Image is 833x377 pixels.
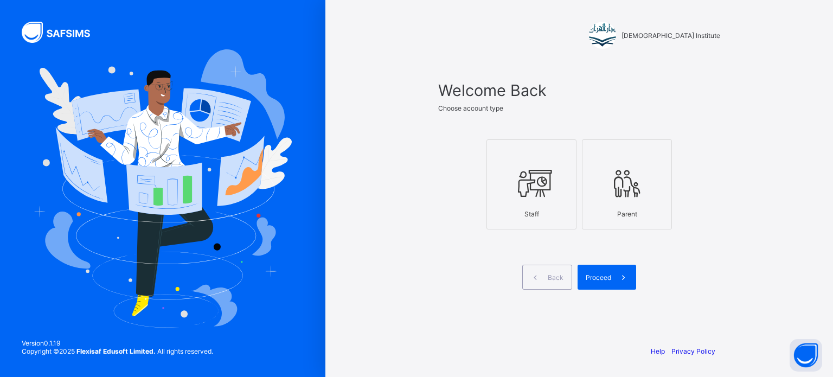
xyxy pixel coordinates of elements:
div: Parent [588,205,666,223]
span: Version 0.1.19 [22,339,213,347]
span: Proceed [586,273,611,282]
span: [DEMOGRAPHIC_DATA] Institute [621,31,720,40]
a: Privacy Policy [671,347,715,355]
button: Open asap [790,339,822,372]
strong: Flexisaf Edusoft Limited. [76,347,156,355]
span: Choose account type [438,104,503,112]
a: Help [651,347,665,355]
span: Back [548,273,563,282]
img: Hero Image [34,49,292,327]
img: SAFSIMS Logo [22,22,103,43]
span: Welcome Back [438,81,720,100]
span: Copyright © 2025 All rights reserved. [22,347,213,355]
div: Staff [492,205,571,223]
